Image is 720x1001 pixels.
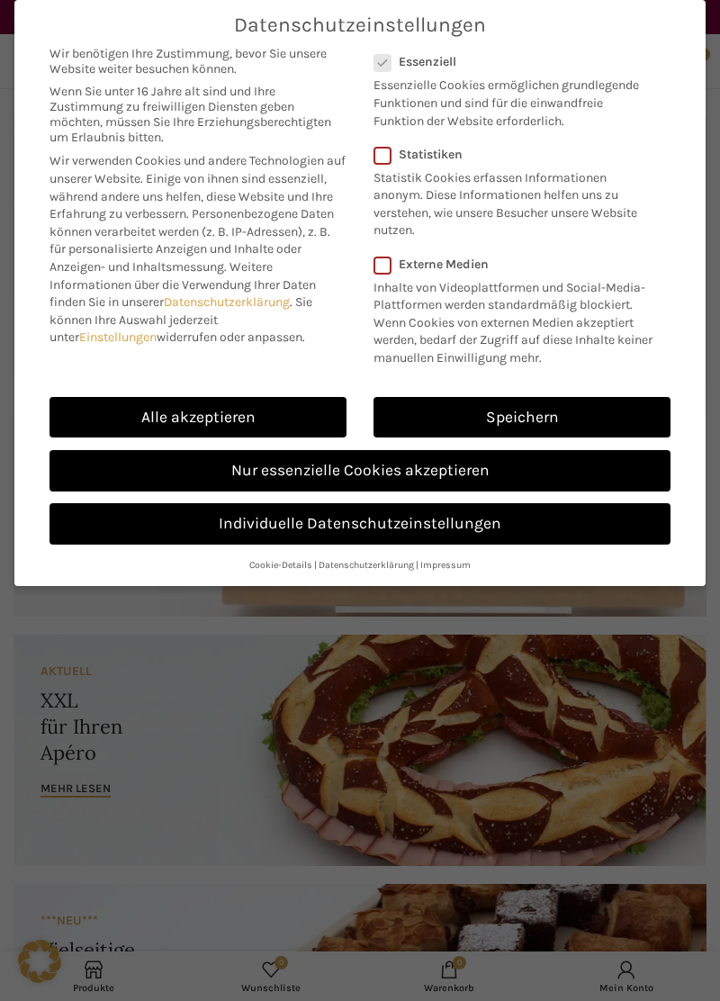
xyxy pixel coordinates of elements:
[420,559,471,571] a: Impressum
[373,147,647,162] label: Statistiken
[49,84,346,145] span: Wenn Sie unter 16 Jahre alt sind und Ihre Zustimmung zu freiwilligen Diensten geben möchten, müss...
[373,397,670,438] a: Speichern
[49,450,670,491] a: Nur essenzielle Cookies akzeptieren
[319,559,414,571] a: Datenschutzerklärung
[49,206,334,275] span: Personenbezogene Daten können verarbeitet werden (z. B. IP-Adressen), z. B. für personalisierte A...
[234,14,486,37] span: Datenschutzeinstellungen
[373,162,647,239] p: Statistik Cookies erfassen Informationen anonym. Diese Informationen helfen uns zu verstehen, wie...
[49,397,346,438] a: Alle akzeptieren
[49,153,346,221] span: Wir verwenden Cookies und andere Technologien auf unserer Website. Einige von ihnen sind essenzie...
[373,272,659,367] p: Inhalte von Videoplattformen und Social-Media-Plattformen werden standardmäßig blockiert. Wenn Co...
[373,257,659,272] label: Externe Medien
[49,259,316,310] span: Weitere Informationen über die Verwendung Ihrer Daten finden Sie in unserer .
[373,69,647,130] p: Essenzielle Cookies ermöglichen grundlegende Funktionen und sind für die einwandfreie Funktion de...
[164,294,290,310] a: Datenschutzerklärung
[249,559,312,571] a: Cookie-Details
[49,294,312,345] span: Sie können Ihre Auswahl jederzeit unter widerrufen oder anpassen.
[49,503,670,545] a: Individuelle Datenschutzeinstellungen
[79,329,157,345] a: Einstellungen
[373,54,647,69] label: Essenziell
[49,46,346,77] span: Wir benötigen Ihre Zustimmung, bevor Sie unsere Website weiter besuchen können.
